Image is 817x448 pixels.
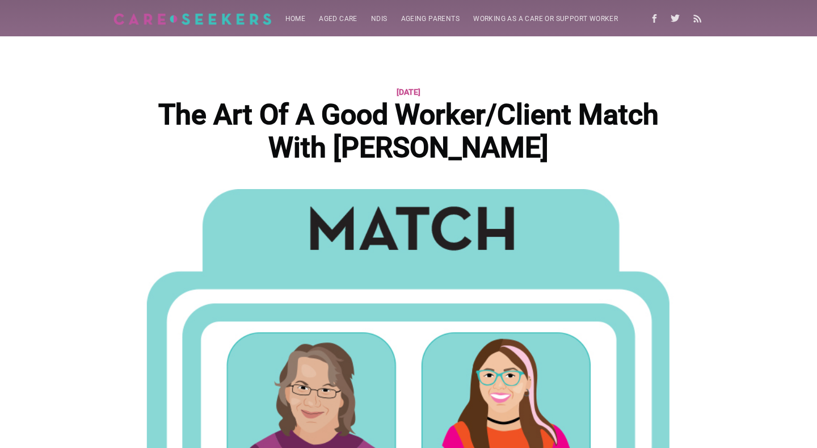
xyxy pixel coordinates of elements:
a: NDIS [364,8,394,30]
a: Aged Care [312,8,364,30]
a: Home [279,8,313,30]
img: Careseekers [113,13,272,25]
a: Ageing parents [394,8,467,30]
h1: The Art Of A Good Worker/Client Match With [PERSON_NAME] [138,99,679,164]
a: Working as a care or support worker [466,8,625,30]
time: [DATE] [397,85,420,99]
